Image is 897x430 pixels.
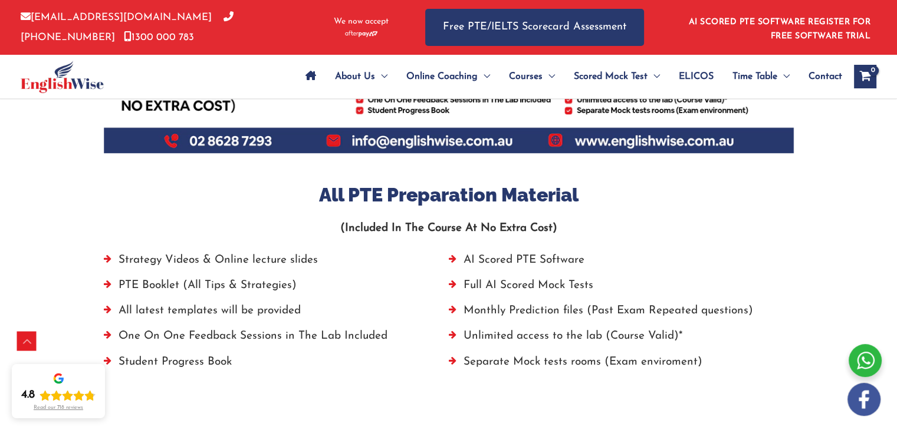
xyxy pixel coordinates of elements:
span: Menu Toggle [375,56,387,97]
span: Time Table [732,56,777,97]
span: About Us [335,56,375,97]
a: Free PTE/IELTS Scorecard Assessment [425,9,644,46]
a: Scored Mock TestMenu Toggle [564,56,669,97]
li: Monthly Prediction files (Past Exam Repeated questions) [449,301,794,326]
li: All latest templates will be provided [104,301,449,326]
span: Scored Mock Test [574,56,648,97]
aside: Header Widget 1 [682,8,876,47]
a: AI SCORED PTE SOFTWARE REGISTER FOR FREE SOFTWARE TRIAL [689,18,871,41]
a: CoursesMenu Toggle [500,56,564,97]
li: Strategy Videos & Online lecture slides [104,250,449,276]
li: Full AI Scored Mock Tests [449,276,794,301]
img: white-facebook.png [847,383,880,416]
a: Contact [799,56,842,97]
span: Contact [809,56,842,97]
span: Menu Toggle [478,56,490,97]
span: Menu Toggle [777,56,790,97]
nav: Site Navigation: Main Menu [296,56,842,97]
span: Courses [509,56,543,97]
li: Unlimited access to the lab (Course Valid)* [449,326,794,352]
span: Online Coaching [406,56,478,97]
a: 1300 000 783 [124,32,194,42]
span: ELICOS [679,56,714,97]
span: We now accept [334,16,389,28]
span: Menu Toggle [648,56,660,97]
li: One On One Feedback Sessions in The Lab Included [104,326,449,352]
li: Separate Mock tests rooms (Exam enviroment) [449,352,794,378]
a: [EMAIL_ADDRESS][DOMAIN_NAME] [21,12,212,22]
span: Menu Toggle [543,56,555,97]
a: Online CoachingMenu Toggle [397,56,500,97]
strong: (Included In The Course At No Extra Cost) [340,223,557,234]
img: Afterpay-Logo [345,31,377,37]
img: cropped-ew-logo [21,61,104,93]
div: Read our 718 reviews [34,405,83,411]
a: View Shopping Cart, empty [854,65,876,88]
div: 4.8 [21,388,35,402]
div: Rating: 4.8 out of 5 [21,388,96,402]
a: ELICOS [669,56,723,97]
li: AI Scored PTE Software [449,250,794,276]
li: PTE Booklet (All Tips & Strategies) [104,276,449,301]
h3: All PTE Preparation Material [104,183,794,207]
a: Time TableMenu Toggle [723,56,799,97]
a: [PHONE_NUMBER] [21,12,234,42]
a: About UsMenu Toggle [326,56,397,97]
li: Student Progress Book [104,352,449,378]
